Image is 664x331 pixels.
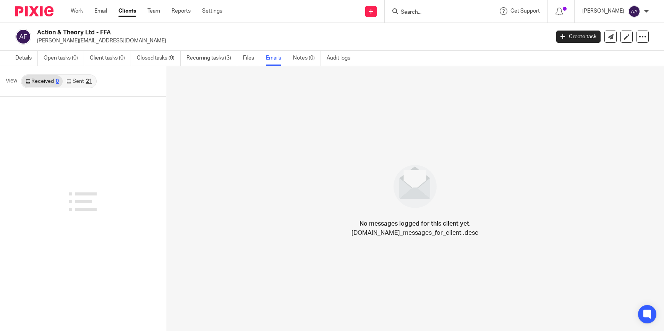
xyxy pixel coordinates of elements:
[37,29,443,37] h2: Action & Theory Ltd - FFA
[556,31,601,43] a: Create task
[71,7,83,15] a: Work
[582,7,624,15] p: [PERSON_NAME]
[44,51,84,66] a: Open tasks (0)
[628,5,640,18] img: svg%3E
[90,51,131,66] a: Client tasks (0)
[15,6,53,16] img: Pixie
[327,51,356,66] a: Audit logs
[86,79,92,84] div: 21
[137,51,181,66] a: Closed tasks (9)
[510,8,540,14] span: Get Support
[400,9,469,16] input: Search
[351,228,478,237] p: [DOMAIN_NAME]_messages_for_client .desc
[15,29,31,45] img: svg%3E
[147,7,160,15] a: Team
[6,77,17,85] span: View
[22,75,63,87] a: Received0
[266,51,287,66] a: Emails
[360,219,471,228] h4: No messages logged for this client yet.
[389,160,442,213] img: image
[94,7,107,15] a: Email
[172,7,191,15] a: Reports
[63,75,96,87] a: Sent21
[186,51,237,66] a: Recurring tasks (3)
[202,7,222,15] a: Settings
[118,7,136,15] a: Clients
[37,37,545,45] p: [PERSON_NAME][EMAIL_ADDRESS][DOMAIN_NAME]
[56,79,59,84] div: 0
[15,51,38,66] a: Details
[243,51,260,66] a: Files
[293,51,321,66] a: Notes (0)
